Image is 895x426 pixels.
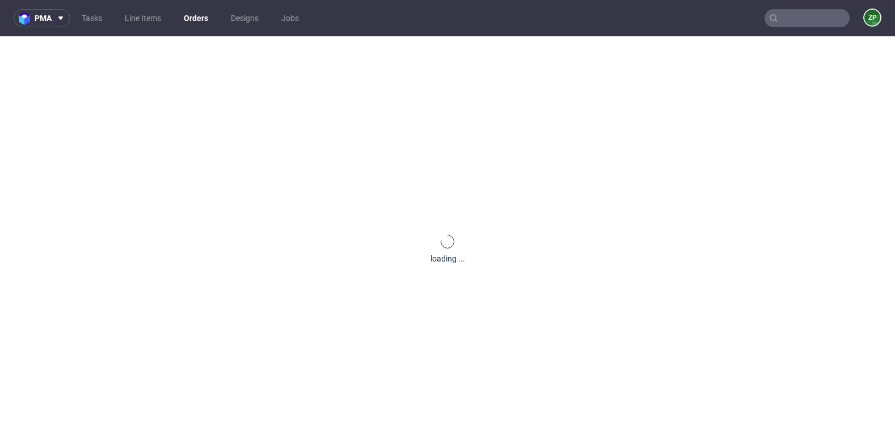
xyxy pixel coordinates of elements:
[275,9,306,27] a: Jobs
[35,14,52,22] span: pma
[14,9,70,27] button: pma
[75,9,109,27] a: Tasks
[118,9,168,27] a: Line Items
[177,9,215,27] a: Orders
[224,9,265,27] a: Designs
[19,12,35,25] img: logo
[430,253,465,264] div: loading ...
[864,10,880,26] figcaption: ZP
